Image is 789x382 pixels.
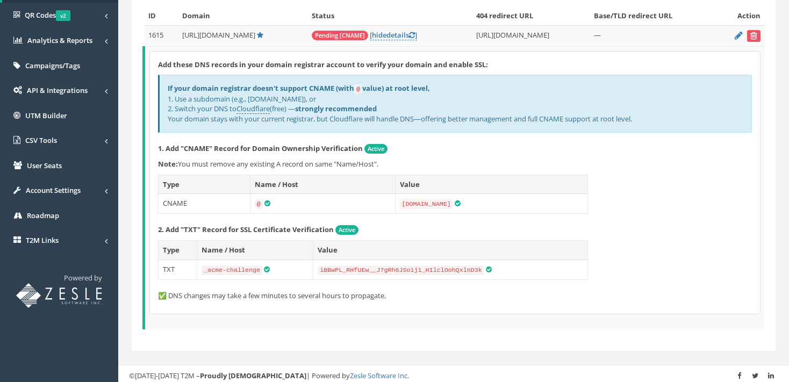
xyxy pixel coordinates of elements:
[158,159,752,169] p: You must remove any existing A record on same "Name/Host".
[27,35,92,45] span: Analytics & Reports
[26,185,81,195] span: Account Settings
[159,194,250,214] td: CNAME
[144,6,178,25] th: ID
[158,143,363,153] strong: 1. Add "CNAME" Record for Domain Ownership Verification
[350,371,409,380] a: Zesle Software Inc.
[64,273,102,283] span: Powered by
[158,225,334,234] strong: 2. Add "TXT" Record for SSL Certificate Verification
[370,30,417,40] a: [hidedetails]
[236,104,270,114] a: Cloudflare
[25,111,67,120] span: UTM Builder
[200,371,306,380] strong: Proudly [DEMOGRAPHIC_DATA]
[354,84,362,94] code: @
[158,60,488,69] strong: Add these DNS records in your domain registrar account to verify your domain and enable SSL:
[395,175,587,194] th: Value
[400,199,453,209] code: [DOMAIN_NAME]
[472,6,590,25] th: 404 redirect URL
[26,235,59,245] span: T2M Links
[27,161,62,170] span: User Seats
[257,30,263,40] a: Default
[129,371,778,381] div: ©[DATE]-[DATE] T2M – | Powered by
[335,225,358,235] span: Active
[307,6,472,25] th: Status
[255,199,263,209] code: @
[590,6,715,25] th: Base/TLD redirect URL
[364,144,388,154] span: Active
[159,260,197,280] td: TXT
[182,30,255,40] span: [URL][DOMAIN_NAME]
[159,241,197,260] th: Type
[202,265,262,275] code: _acme-challenge
[590,25,715,46] td: —
[16,283,102,308] img: T2M URL Shortener powered by Zesle Software Inc.
[158,291,752,301] p: ✅ DNS changes may take a few minutes to several hours to propagate.
[27,85,88,95] span: API & Integrations
[715,6,765,25] th: Action
[144,25,178,46] td: 1615
[313,241,588,260] th: Value
[372,30,386,40] span: hide
[158,75,752,132] div: 1. Use a subdomain (e.g., [DOMAIN_NAME]), or 2. Switch your DNS to (free) — Your domain stays wit...
[158,159,178,169] b: Note:
[295,104,377,113] b: strongly recommended
[312,31,368,40] span: Pending [CNAME]
[25,135,57,145] span: CSV Tools
[56,10,70,21] span: v2
[318,265,484,275] code: iBBwPL_RHfUEw__J7gRh6JSoij1_HIlclOohQxlnD3k
[25,10,70,20] span: QR Codes
[178,6,307,25] th: Domain
[159,175,250,194] th: Type
[25,61,80,70] span: Campaigns/Tags
[197,241,313,260] th: Name / Host
[168,83,430,93] b: If your domain registrar doesn't support CNAME (with value) at root level,
[472,25,590,46] td: [URL][DOMAIN_NAME]
[250,175,395,194] th: Name / Host
[27,211,59,220] span: Roadmap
